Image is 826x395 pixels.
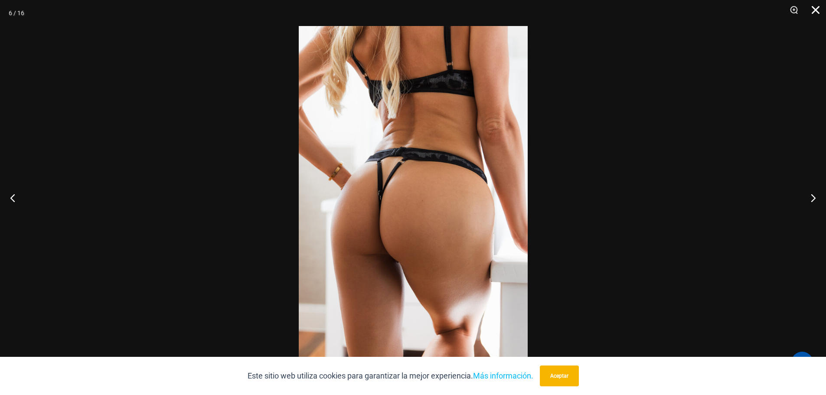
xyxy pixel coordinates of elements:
[793,176,826,219] button: Próximo
[299,26,528,369] img: Sujetador Nights Fall Silver Leopard 1036, tanga 6046, talla 13
[550,373,568,379] font: Aceptar
[9,10,24,16] font: 6 / 16
[540,366,579,386] button: Aceptar
[473,371,533,380] a: Más información.
[248,371,473,380] font: Este sitio web utiliza cookies para garantizar la mejor experiencia.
